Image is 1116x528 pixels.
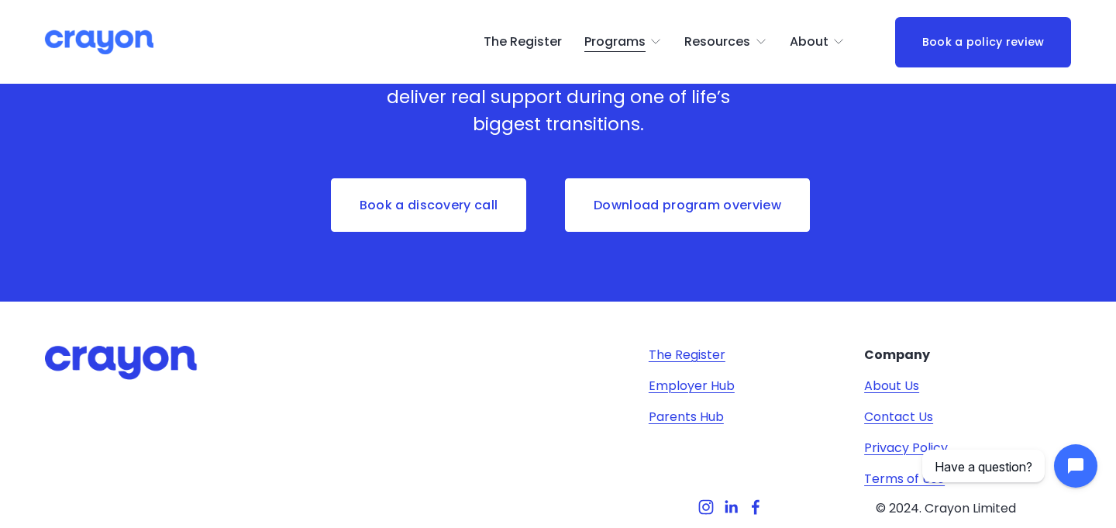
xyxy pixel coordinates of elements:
[584,31,646,53] span: Programs
[864,470,945,488] a: Terms of Use
[45,29,153,56] img: Crayon
[790,31,828,53] span: About
[895,17,1071,67] a: Book a policy review
[304,31,813,138] p: Crayon partners with leading employers across [GEOGRAPHIC_DATA] and [GEOGRAPHIC_DATA] to deliver ...
[723,499,739,515] a: LinkedIn
[329,177,528,234] a: Book a discovery call
[864,346,930,364] strong: Company
[584,29,663,54] a: folder dropdown
[864,439,948,457] a: Privacy Policy
[649,377,735,395] a: Employer Hub
[864,499,1028,518] p: © 2024. Crayon Limited
[698,499,714,515] a: Instagram
[649,408,724,426] a: Parents Hub
[684,31,750,53] span: Resources
[864,408,933,426] a: Contact Us
[748,499,763,515] a: Facebook
[484,29,562,54] a: The Register
[864,377,919,395] a: About Us
[563,177,811,234] a: Download program overview
[649,346,725,364] a: The Register
[684,29,767,54] a: folder dropdown
[790,29,846,54] a: folder dropdown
